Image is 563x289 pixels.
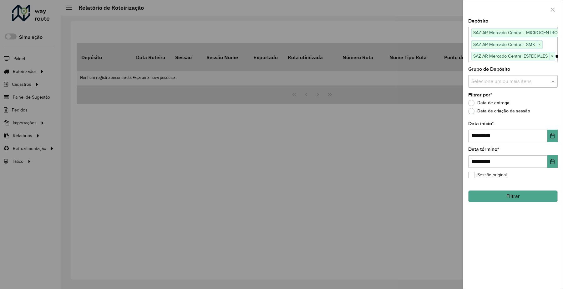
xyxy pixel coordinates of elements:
span: SAZ AR Mercado Central ESPECIALES [472,52,549,60]
button: Choose Date [547,155,558,168]
button: Filtrar [468,190,558,202]
span: × [549,53,555,60]
label: Data de criação da sessão [468,108,530,114]
label: Data término [468,146,499,153]
label: Sessão original [468,172,507,178]
span: × [537,41,542,49]
label: Grupo de Depósito [468,65,510,73]
label: Data início [468,120,494,127]
button: Choose Date [547,130,558,142]
span: SAZ AR Mercado Central - MICROCENTRO [472,29,559,36]
span: SAZ AR Mercado Central - SMK [472,41,537,48]
label: Filtrar por [468,91,492,99]
label: Data de entrega [468,100,510,106]
label: Depósito [468,17,488,25]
